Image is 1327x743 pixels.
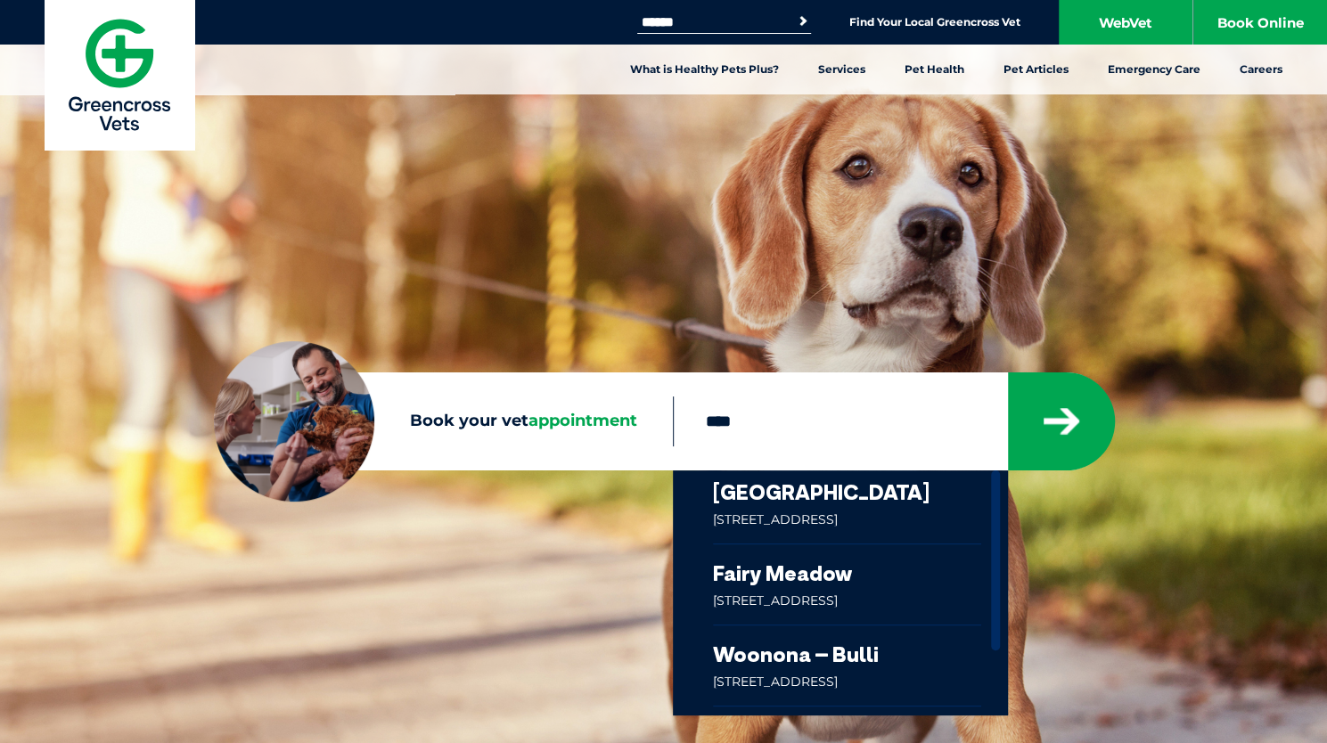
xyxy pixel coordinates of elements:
[610,45,799,94] a: What is Healthy Pets Plus?
[984,45,1088,94] a: Pet Articles
[794,12,812,30] button: Search
[528,411,637,430] span: appointment
[885,45,984,94] a: Pet Health
[799,45,885,94] a: Services
[214,408,673,435] label: Book your vet
[849,15,1020,29] a: Find Your Local Greencross Vet
[1088,45,1220,94] a: Emergency Care
[1220,45,1302,94] a: Careers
